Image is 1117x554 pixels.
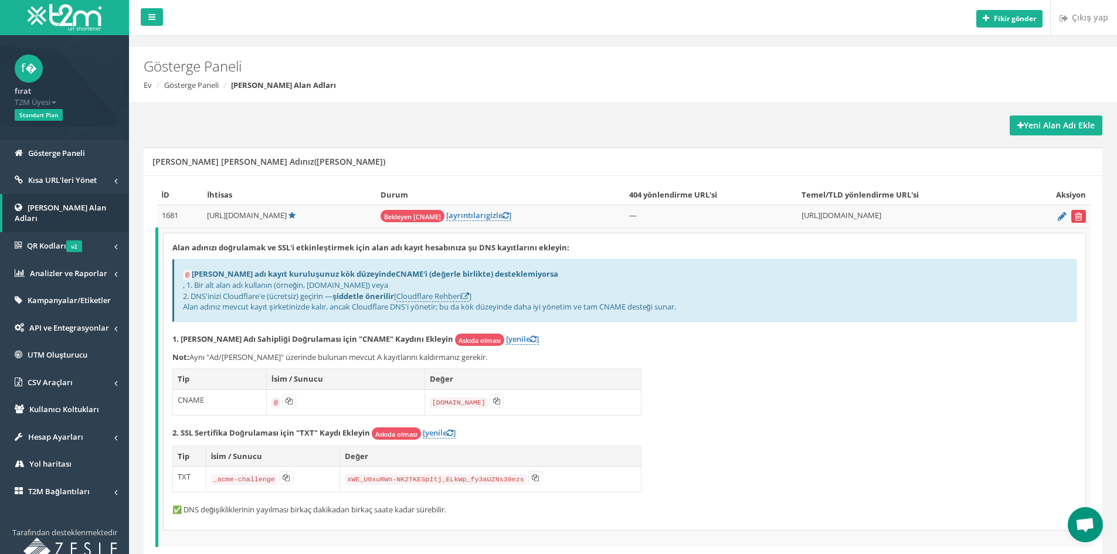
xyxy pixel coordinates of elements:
[29,322,109,333] font: API ve Entegrasyonlar
[384,212,441,221] font: Bekleyen [CNAME]
[976,10,1043,28] button: Fikir gönder
[162,210,178,220] font: 1681
[172,427,370,438] font: 2. SSL Sertifika Doğrulaması için "TXT" Kaydı Ekleyin
[28,349,87,360] font: UTM Oluşturucu
[211,451,263,461] font: İsim / Sunucu
[1024,120,1095,131] font: Yeni Alan Adı Ekle
[189,352,487,362] font: Aynı "Ad/[PERSON_NAME]" üzerinde bulunan mevcut A kayıtlarını kaldırmanız gerekir.
[152,156,385,167] font: [PERSON_NAME] [PERSON_NAME] Adınız([PERSON_NAME])
[802,189,919,200] font: Temel/TLD yönlendirme URL'si
[172,352,189,362] font: Not:
[271,373,323,384] font: İsim / Sunucu
[207,189,232,200] font: İhtisas
[15,97,50,107] font: T2M Üyesi
[506,334,530,344] font: [yenile
[192,268,396,279] font: [PERSON_NAME] adı kayıt kuruluşunuz kök düzeyinde
[28,4,101,30] img: T2M
[394,291,396,301] font: [
[178,451,189,461] font: Tip
[396,291,469,302] a: Cloudflare Rehberi
[459,336,501,345] font: Askıda olması
[172,334,453,344] font: 1. [PERSON_NAME] Adı Sahipliği Doğrulaması için "CNAME" Kaydını Ekleyin
[509,210,511,220] font: ]
[19,111,58,119] font: Standart Plan
[345,451,368,461] font: Değer
[802,210,881,220] font: [URL][DOMAIN_NAME]
[183,270,192,280] code: @
[506,334,539,345] a: [yenile]
[469,291,471,301] font: ]
[449,210,486,220] font: ayrıntıları
[178,471,191,482] font: TXT
[629,210,637,220] font: —
[396,291,461,301] font: Cloudflare Rehberi
[28,295,111,305] font: Kampanyalar/Etiketler
[28,148,85,158] font: Gösterge Paneli
[288,210,296,220] a: Varsayılan
[178,373,189,384] font: Tip
[430,397,488,408] code: [DOMAIN_NAME]
[430,373,453,384] font: Değer
[29,458,72,469] font: Yol haritası
[231,80,336,90] font: [PERSON_NAME] Alan Adları
[1068,507,1103,542] div: Open chat
[271,397,280,408] code: @
[446,210,449,220] font: [
[172,242,569,253] font: Alan adınızı doğrulamak ve SSL'i etkinleştirmek için alan adı kayıt hesabınıza şu DNS kayıtlarını...
[15,86,31,96] font: fırat
[30,268,107,278] font: Analizler ve Raporlar
[29,404,99,414] font: Kullanıcı Koltukları
[178,395,204,405] font: CNAME
[172,504,446,515] font: ✅ DNS değişikliklerinin yayılması birkaç dakikadan birkaç saate kadar sürebilir.
[28,377,73,388] font: CSV Araçları
[207,210,287,220] font: [URL][DOMAIN_NAME]
[375,430,417,439] font: Askıda olması
[486,210,503,220] font: gizle
[183,301,676,312] font: Alan adınız mevcut kayıt şirketinizde kalır, ancak Cloudflare DNS'i yönetir; bu da kök düzeyinde ...
[629,189,717,200] font: 404 yönlendirme URL'si
[183,291,332,301] font: 2. DNS'inizi Cloudflare'e (ücretsiz) geçirin —
[1072,12,1108,23] font: Çıkış yap
[71,242,77,250] font: v2
[1056,189,1086,200] font: Aksiyon
[164,80,219,90] a: Gösterge Paneli
[12,527,117,538] font: Tarafından desteklenmektedir
[453,427,456,438] font: ]
[211,474,277,485] code: _acme-challenge
[15,202,106,224] font: [PERSON_NAME] Alan Adları
[183,280,388,290] font: , 1. Bir alt alan adı kullanın (örneğin, [DOMAIN_NAME]) veya
[396,268,558,279] font: CNAME'i (değerle birlikte) desteklemiyorsa
[162,189,170,200] font: İD
[144,56,242,76] font: Gösterge Paneli
[345,474,527,485] code: xWE_U0xuRWn-NK2TKESpItj_ELkWp_fy3aUZNs39ezs
[1010,115,1102,135] a: Yeni Alan Adı Ekle
[423,427,447,438] font: [yenile
[446,210,511,221] a: [ayrıntılarıgizle]
[994,13,1036,23] font: Fikir gönder
[537,334,539,344] font: ]
[332,291,394,301] font: şiddetle önerilir
[21,60,37,76] font: f�
[27,240,66,251] font: QR Kodları
[381,189,408,200] font: Durum
[144,80,152,90] a: Ev
[28,431,83,442] font: Hesap Ayarları
[423,427,456,439] a: [yenile]
[28,175,97,185] font: Kısa URL'leri Yönet
[15,83,114,107] a: fırat T2M Üyesi
[28,486,90,497] font: T2M Bağlantıları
